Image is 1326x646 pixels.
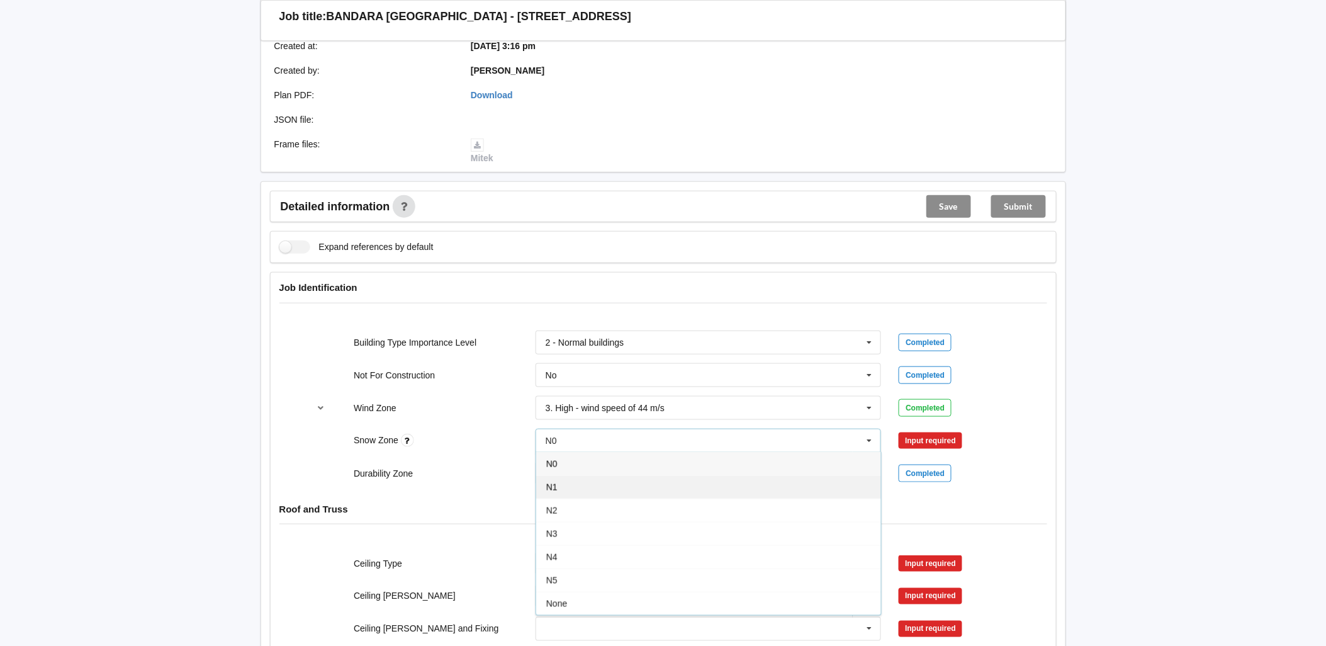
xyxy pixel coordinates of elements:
[279,241,434,254] label: Expand references by default
[546,599,567,609] span: None
[899,334,952,351] div: Completed
[546,338,624,347] div: 2 - Normal buildings
[546,404,665,412] div: 3. High - wind speed of 44 m/s
[471,41,536,51] b: [DATE] 3:16 pm
[546,575,558,586] span: N5
[546,552,558,562] span: N4
[471,65,544,76] b: [PERSON_NAME]
[899,588,962,604] div: Input required
[546,529,558,539] span: N3
[899,366,952,384] div: Completed
[354,337,476,348] label: Building Type Importance Level
[354,403,396,413] label: Wind Zone
[899,399,952,417] div: Completed
[279,281,1047,293] h4: Job Identification
[279,503,1047,515] h4: Roof and Truss
[327,9,632,24] h3: BANDARA [GEOGRAPHIC_DATA] - [STREET_ADDRESS]
[899,433,962,449] div: Input required
[546,482,558,492] span: N1
[546,371,557,380] div: No
[354,591,456,601] label: Ceiling [PERSON_NAME]
[354,370,435,380] label: Not For Construction
[471,139,493,163] a: Mitek
[471,90,513,100] a: Download
[266,64,463,77] div: Created by :
[266,138,463,164] div: Frame files :
[354,558,402,569] label: Ceiling Type
[899,621,962,637] div: Input required
[281,201,390,212] span: Detailed information
[899,555,962,572] div: Input required
[266,40,463,52] div: Created at :
[546,506,558,516] span: N2
[279,9,327,24] h3: Job title:
[354,468,413,479] label: Durability Zone
[899,465,952,482] div: Completed
[308,397,333,419] button: reference-toggle
[354,435,401,445] label: Snow Zone
[266,89,463,101] div: Plan PDF :
[546,459,558,469] span: N0
[266,113,463,126] div: JSON file :
[354,624,498,634] label: Ceiling [PERSON_NAME] and Fixing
